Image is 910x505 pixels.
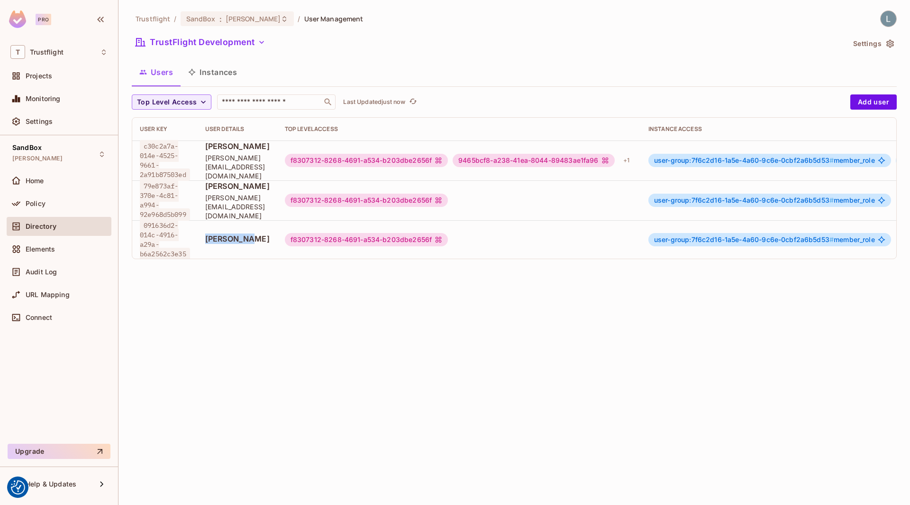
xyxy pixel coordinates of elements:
[304,14,364,23] span: User Management
[10,45,25,59] span: T
[654,235,834,243] span: user-group:7f6c2d16-1a5e-4a60-9c6e-0cbf2a6b5d53
[285,125,633,133] div: Top Level Access
[12,144,42,151] span: SandBox
[26,95,61,103] span: Monitoring
[654,196,875,204] span: member_role
[654,157,875,164] span: member_role
[26,177,44,185] span: Home
[407,96,419,108] button: refresh
[26,118,53,125] span: Settings
[453,154,614,167] div: 9465bcf8-a238-41ea-8044-89483ae1fa96
[186,14,216,23] span: SandBox
[205,193,270,220] span: [PERSON_NAME][EMAIL_ADDRESS][DOMAIN_NAME]
[654,236,875,243] span: member_role
[26,72,52,80] span: Projects
[298,14,300,23] li: /
[12,155,63,162] span: [PERSON_NAME]
[285,233,448,246] div: f8307312-8268-4691-a534-b203dbe2656f
[654,156,834,164] span: user-group:7f6c2d16-1a5e-4a60-9c6e-0cbf2a6b5d53
[409,97,417,107] span: refresh
[36,14,51,25] div: Pro
[285,194,448,207] div: f8307312-8268-4691-a534-b203dbe2656f
[26,480,76,488] span: Help & Updates
[829,196,834,204] span: #
[132,94,211,110] button: Top Level Access
[136,14,170,23] span: the active workspace
[849,36,897,51] button: Settings
[850,94,897,110] button: Add user
[205,141,270,151] span: [PERSON_NAME]
[174,14,176,23] li: /
[132,60,181,84] button: Users
[11,480,25,495] button: Consent Preferences
[26,245,55,253] span: Elements
[219,15,222,23] span: :
[619,153,633,168] div: + 1
[9,10,26,28] img: SReyMgAAAABJRU5ErkJggg==
[226,14,281,23] span: [PERSON_NAME]
[26,314,52,321] span: Connect
[205,153,270,180] span: [PERSON_NAME][EMAIL_ADDRESS][DOMAIN_NAME]
[26,291,70,299] span: URL Mapping
[829,156,834,164] span: #
[881,11,896,27] img: Lewis Youl
[654,196,834,204] span: user-group:7f6c2d16-1a5e-4a60-9c6e-0cbf2a6b5d53
[181,60,245,84] button: Instances
[205,234,270,244] span: [PERSON_NAME]
[26,200,45,207] span: Policy
[140,125,190,133] div: User Key
[343,98,405,106] p: Last Updated just now
[132,35,269,50] button: TrustFlight Development
[26,268,57,276] span: Audit Log
[405,96,419,108] span: Click to refresh data
[26,223,56,230] span: Directory
[137,96,197,108] span: Top Level Access
[829,235,834,243] span: #
[140,219,190,260] span: 091636d2-014c-4916-a29a-b6a2562c3e35
[30,48,64,56] span: Workspace: Trustflight
[205,181,270,191] span: [PERSON_NAME]
[11,480,25,495] img: Revisit consent button
[205,125,270,133] div: User Details
[140,180,190,221] span: 79e873af-370e-4c81-a994-92e968d5b099
[285,154,448,167] div: f8307312-8268-4691-a534-b203dbe2656f
[8,444,110,459] button: Upgrade
[140,140,190,181] span: c30c2a7a-014e-4525-9661-2a91b87503ed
